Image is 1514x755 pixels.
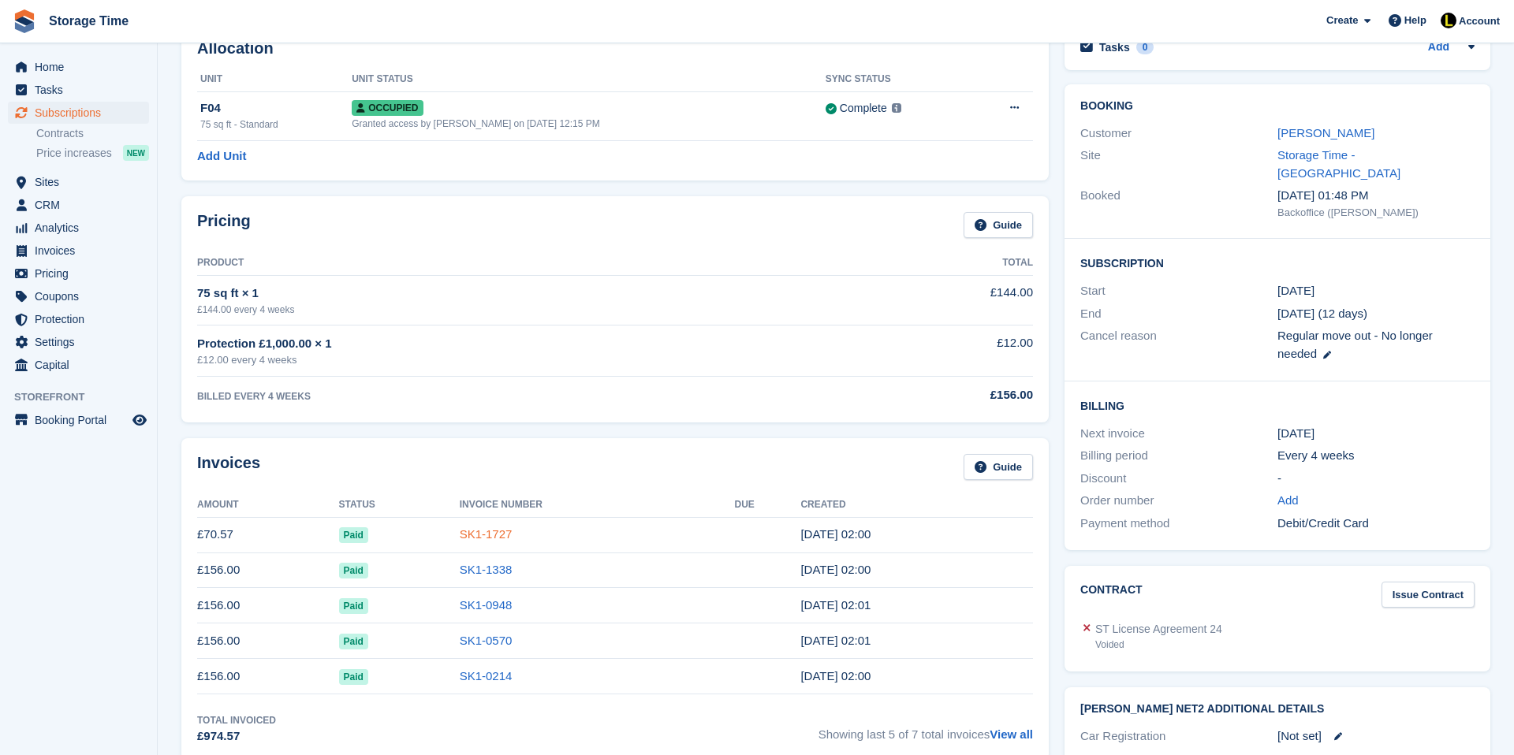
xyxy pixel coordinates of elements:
div: 75 sq ft - Standard [200,117,352,132]
a: menu [8,171,149,193]
div: Next invoice [1080,425,1277,443]
img: Laaibah Sarwar [1441,13,1456,28]
a: menu [8,285,149,307]
div: Site [1080,147,1277,182]
td: £12.00 [831,325,1033,377]
time: 2025-03-13 01:00:00 UTC [1277,282,1314,300]
a: Price increases NEW [36,144,149,162]
span: [DATE] (12 days) [1277,307,1367,320]
div: Backoffice ([PERSON_NAME]) [1277,205,1475,221]
span: Pricing [35,262,129,285]
time: 2025-07-31 01:00:27 UTC [800,563,871,576]
span: Storefront [14,389,157,405]
time: 2025-08-28 01:00:39 UTC [800,527,871,541]
a: Preview store [130,411,149,430]
div: Billing period [1080,447,1277,465]
th: Status [339,493,460,518]
td: £156.00 [197,552,339,588]
div: Cancel reason [1080,327,1277,363]
a: Storage Time [43,8,135,34]
div: Every 4 weeks [1277,447,1475,465]
h2: Tasks [1099,40,1130,54]
th: Due [735,493,801,518]
span: Capital [35,354,129,376]
a: SK1-0214 [460,669,513,682]
div: Complete [840,100,887,117]
h2: Booking [1080,100,1475,113]
th: Unit [197,67,352,92]
div: [DATE] [1277,425,1475,443]
h2: Invoices [197,454,260,480]
div: End [1080,305,1277,323]
span: Coupons [35,285,129,307]
div: Granted access by [PERSON_NAME] on [DATE] 12:15 PM [352,117,826,131]
a: SK1-1727 [460,527,513,541]
span: Price increases [36,146,112,161]
a: menu [8,79,149,101]
time: 2025-05-08 01:00:21 UTC [800,669,871,682]
div: Booked [1080,187,1277,220]
div: Total Invoiced [197,713,276,727]
span: Paid [339,527,368,543]
a: SK1-0948 [460,598,513,612]
div: 0 [1136,40,1154,54]
div: [DATE] 01:48 PM [1277,187,1475,205]
h2: Allocation [197,39,1033,58]
a: Issue Contract [1382,582,1475,608]
div: £974.57 [197,727,276,746]
a: SK1-0570 [460,634,513,647]
span: Occupied [352,100,423,116]
div: £12.00 every 4 weeks [197,352,831,368]
div: Voided [1095,638,1222,652]
div: Customer [1080,125,1277,143]
a: menu [8,331,149,353]
th: Invoice Number [460,493,735,518]
div: £156.00 [831,386,1033,404]
a: Add Unit [197,147,246,166]
div: Protection £1,000.00 × 1 [197,335,831,353]
span: Showing last 5 of 7 total invoices [819,713,1033,746]
a: menu [8,262,149,285]
div: 75 sq ft × 1 [197,285,831,303]
div: Discount [1080,470,1277,488]
div: BILLED EVERY 4 WEEKS [197,389,831,404]
h2: Billing [1080,397,1475,413]
a: View all [990,727,1033,741]
span: Tasks [35,79,129,101]
span: Sites [35,171,129,193]
div: Debit/Credit Card [1277,515,1475,533]
span: Paid [339,634,368,649]
img: icon-info-grey-7440780725fd019a000dd9b08b2336e03edf1995a4989e88bcd33f0948082b44.svg [892,103,901,113]
th: Sync Status [826,67,970,92]
div: F04 [200,99,352,117]
th: Unit Status [352,67,826,92]
a: menu [8,409,149,431]
span: Paid [339,563,368,578]
div: NEW [123,145,149,161]
div: - [1277,470,1475,488]
a: menu [8,56,149,78]
span: Protection [35,308,129,330]
span: Settings [35,331,129,353]
span: Paid [339,598,368,614]
td: £156.00 [197,588,339,623]
a: Contracts [36,126,149,141]
th: Total [831,251,1033,276]
span: Subscriptions [35,102,129,124]
span: Analytics [35,217,129,239]
a: menu [8,308,149,330]
div: £144.00 every 4 weeks [197,303,831,317]
td: £156.00 [197,659,339,694]
a: menu [8,240,149,262]
span: Invoices [35,240,129,262]
a: menu [8,354,149,376]
div: Payment method [1080,515,1277,533]
time: 2025-07-03 01:01:01 UTC [800,598,871,612]
div: Car Registration [1080,727,1277,746]
span: Regular move out - No longer needed [1277,329,1433,360]
a: Add [1428,39,1449,57]
span: Account [1459,13,1500,29]
h2: [PERSON_NAME] Net2 Additional Details [1080,703,1475,716]
a: Add [1277,492,1299,510]
td: £144.00 [831,275,1033,325]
